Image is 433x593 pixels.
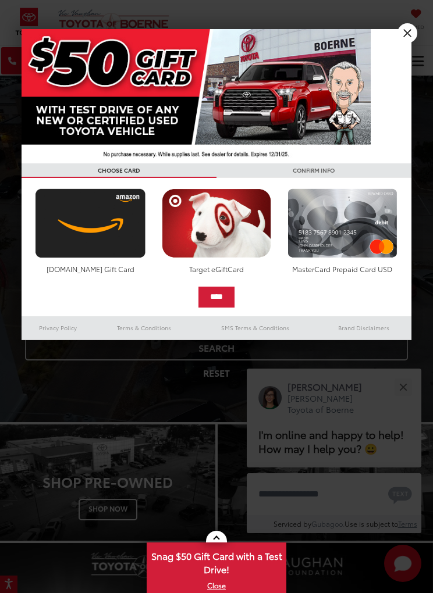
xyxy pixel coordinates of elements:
[22,29,371,163] img: 42635_top_851395.jpg
[194,321,317,335] a: SMS Terms & Conditions
[158,188,275,258] img: targetcard.png
[317,321,411,335] a: Brand Disclaimers
[148,544,285,579] span: Snag $50 Gift Card with a Test Drive!
[284,188,401,258] img: mastercard.png
[22,321,94,335] a: Privacy Policy
[94,321,194,335] a: Terms & Conditions
[22,163,216,178] h3: CHOOSE CARD
[216,163,411,178] h3: CONFIRM INFO
[284,264,401,274] div: MasterCard Prepaid Card USD
[32,188,149,258] img: amazoncard.png
[32,264,149,274] div: [DOMAIN_NAME] Gift Card
[158,264,275,274] div: Target eGiftCard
